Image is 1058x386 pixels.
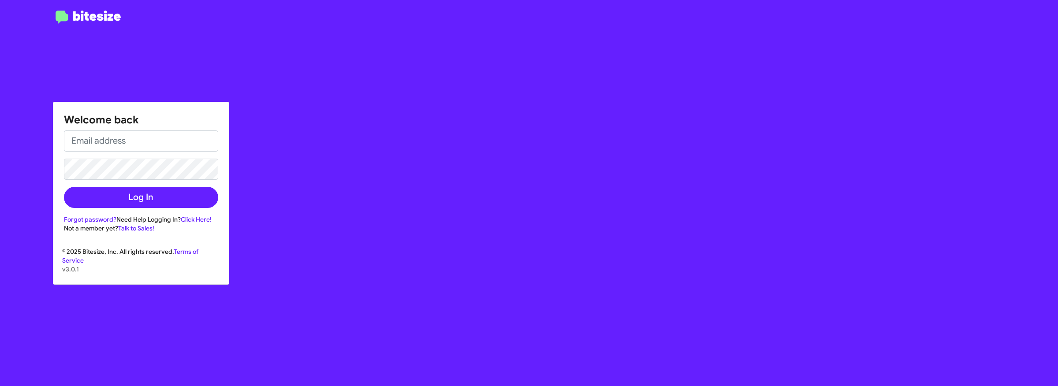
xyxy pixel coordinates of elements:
h1: Welcome back [64,113,218,127]
div: Not a member yet? [64,224,218,233]
p: v3.0.1 [62,265,220,274]
a: Click Here! [181,215,212,223]
div: Need Help Logging In? [64,215,218,224]
a: Terms of Service [62,248,198,264]
div: © 2025 Bitesize, Inc. All rights reserved. [53,247,229,284]
input: Email address [64,130,218,152]
a: Talk to Sales! [118,224,154,232]
button: Log In [64,187,218,208]
a: Forgot password? [64,215,116,223]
